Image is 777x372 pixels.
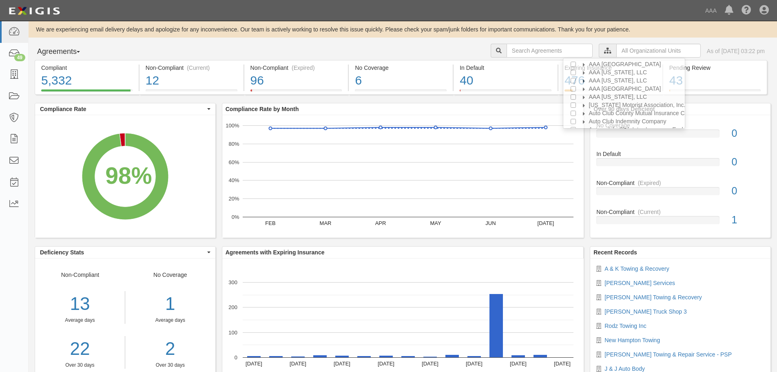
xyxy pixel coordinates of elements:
[35,89,139,96] a: Compliant5,332
[589,102,686,108] span: [US_STATE] Motorist Association, Inc.
[604,337,660,343] a: New Hampton Towing
[466,361,483,367] text: [DATE]
[265,220,275,226] text: FEB
[596,208,764,231] a: Non-Compliant(Current)1
[430,220,441,226] text: MAY
[537,220,554,226] text: [DATE]
[726,213,770,227] div: 1
[131,317,209,324] div: Average days
[554,361,571,367] text: [DATE]
[235,354,237,361] text: 0
[590,208,770,216] div: Non-Compliant
[250,72,342,89] div: 96
[290,361,306,367] text: [DATE]
[222,115,584,238] div: A chart.
[638,208,661,216] div: (Current)
[146,72,237,89] div: 12
[35,291,125,317] div: 13
[454,89,558,96] a: In Default40
[604,294,702,301] a: [PERSON_NAME] Towing & Recovery
[40,248,205,256] span: Deficiency Stats
[14,54,25,61] div: 49
[460,72,551,89] div: 40
[590,179,770,187] div: Non-Compliant
[35,115,215,238] svg: A chart.
[35,271,125,369] div: Non-Compliant
[355,64,447,72] div: No Coverage
[292,64,315,72] div: (Expired)
[228,329,237,335] text: 100
[460,64,551,72] div: In Default
[507,44,593,58] input: Search Agreements
[6,4,62,18] img: logo-5460c22ac91f19d4615b14bd174203de0afe785f0fc80cf4dbbc73dc1793850b.png
[334,361,350,367] text: [DATE]
[590,150,770,158] div: In Default
[663,89,767,96] a: Pending Review43
[604,308,687,315] a: [PERSON_NAME] Truck Shop 3
[228,279,237,285] text: 300
[726,126,770,141] div: 0
[41,72,133,89] div: 5,332
[146,64,237,72] div: Non-Compliant (Current)
[355,72,447,89] div: 6
[375,220,386,226] text: APR
[638,179,661,187] div: (Expired)
[485,220,496,226] text: JUN
[701,2,721,19] a: AAA
[226,123,239,129] text: 100%
[226,106,299,112] b: Compliance Rate by Month
[589,85,661,92] span: AAA [GEOGRAPHIC_DATA]
[125,271,215,369] div: No Coverage
[707,47,765,55] div: As of [DATE] 03:22 pm
[228,159,239,165] text: 60%
[378,361,394,367] text: [DATE]
[593,249,637,256] b: Recent Records
[187,64,210,72] div: (Current)
[616,44,701,58] input: All Organizational Units
[35,44,96,60] button: Agreements
[669,72,761,89] div: 43
[139,89,244,96] a: Non-Compliant(Current)12
[41,64,133,72] div: Compliant
[589,118,666,125] span: Auto Club Indemnity Company
[246,361,262,367] text: [DATE]
[604,365,645,372] a: J & J Auto Body
[604,323,646,329] a: Rodz Towing Inc
[228,177,239,183] text: 40%
[589,69,647,76] span: AAA [US_STATE], LLC
[604,351,732,358] a: [PERSON_NAME] Towing & Repair Service - PSP
[726,155,770,169] div: 0
[35,247,215,258] button: Deficiency Stats
[35,362,125,369] div: Over 30 days
[250,64,342,72] div: Non-Compliant (Expired)
[596,121,764,150] a: No Coverage0
[228,196,239,202] text: 20%
[589,77,647,84] span: AAA [US_STATE], LLC
[228,141,239,147] text: 80%
[589,126,698,133] span: Automobile Club Inter-Insurance Exchange
[228,304,237,310] text: 200
[40,105,205,113] span: Compliance Rate
[558,89,662,96] a: Expiring Insurance476
[29,25,777,33] div: We are experiencing email delivery delays and apologize for any inconvenience. Our team is active...
[589,94,647,100] span: AAA [US_STATE], LLC
[726,184,770,198] div: 0
[604,265,669,272] a: A & K Towing & Recovery
[589,61,661,67] span: AAA [GEOGRAPHIC_DATA]
[596,179,764,208] a: Non-Compliant(Expired)0
[231,214,239,220] text: 0%
[131,336,209,362] a: 2
[131,362,209,369] div: Over 30 days
[589,110,705,116] span: Auto Club County Mutual Insurance Company
[35,336,125,362] a: 22
[422,361,438,367] text: [DATE]
[105,159,152,193] div: 98%
[35,103,215,115] button: Compliance Rate
[35,317,125,324] div: Average days
[669,64,761,72] div: Pending Review
[131,291,209,317] div: 1
[596,150,764,179] a: In Default0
